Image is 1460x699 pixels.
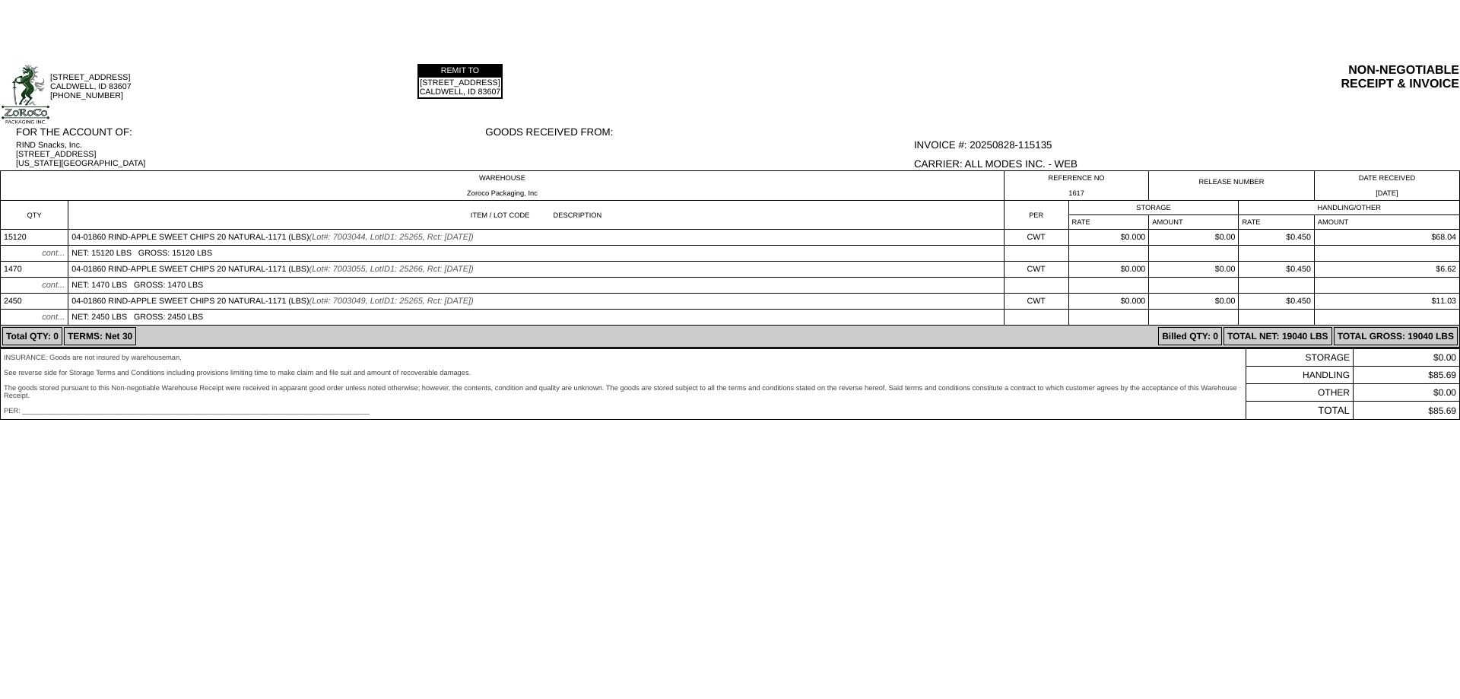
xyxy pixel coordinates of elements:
[1246,367,1354,384] td: HANDLING
[485,126,912,138] div: GOODS RECEIVED FROM:
[16,126,484,138] div: FOR THE ACCOUNT OF:
[1314,294,1459,310] td: $11.03
[42,281,65,290] span: cont...
[1353,367,1459,384] td: $85.69
[1004,171,1148,201] td: REFERENCE NO 1617
[1004,294,1068,310] td: CWT
[68,278,1005,294] td: NET: 1470 LBS GROSS: 1470 LBS
[64,327,136,345] td: TERMS: Net 30
[914,158,1459,170] div: CARRIER: ALL MODES INC. - WEB
[857,64,1459,91] div: NON-NEGOTIABLE RECEIPT & INVOICE
[1334,327,1458,345] td: TOTAL GROSS: 19040 LBS
[1224,327,1332,345] td: TOTAL NET: 19040 LBS
[309,297,474,306] span: (Lot#: 7003049, LotID1: 25265, Rct: [DATE])
[42,249,65,258] span: cont...
[1158,327,1222,345] td: Billed QTY: 0
[16,141,484,168] div: RIND Snacks, Inc. [STREET_ADDRESS] [US_STATE][GEOGRAPHIC_DATA]
[1246,349,1354,367] td: STORAGE
[68,246,1005,262] td: NET: 15120 LBS GROSS: 15120 LBS
[1,230,68,246] td: 15120
[1314,230,1459,246] td: $68.04
[309,265,474,274] span: (Lot#: 7003055, LotID1: 25266, Rct: [DATE])
[1353,402,1459,420] td: $85.69
[1353,349,1459,367] td: $0.00
[2,327,62,345] td: Total QTY: 0
[1,294,68,310] td: 2450
[68,310,1005,326] td: NET: 2450 LBS GROSS: 2450 LBS
[1239,294,1314,310] td: $0.450
[1068,230,1149,246] td: $0.000
[1068,294,1149,310] td: $0.000
[1239,262,1314,278] td: $0.450
[1149,262,1239,278] td: $0.00
[1149,294,1239,310] td: $0.00
[68,201,1005,230] td: ITEM / LOT CODE DESCRIPTION
[1004,201,1068,230] td: PER
[1068,201,1239,215] td: STORAGE
[1314,171,1459,201] td: DATE RECEIVED [DATE]
[1246,384,1354,402] td: OTHER
[419,65,502,76] td: REMIT TO
[1239,230,1314,246] td: $0.450
[1149,215,1239,230] td: AMOUNT
[1,64,50,125] img: logoSmallFull.jpg
[1149,171,1315,201] td: RELEASE NUMBER
[1068,215,1149,230] td: RATE
[309,233,474,242] span: (Lot#: 7003044, LotID1: 25265, Rct: [DATE])
[1314,215,1459,230] td: AMOUNT
[1,171,1005,201] td: WAREHOUSE Zoroco Packaging, Inc
[1353,384,1459,402] td: $0.00
[1068,262,1149,278] td: $0.000
[68,294,1005,310] td: 04-01860 RIND-APPLE SWEET CHIPS 20 NATURAL-1171 (LBS)
[1149,230,1239,246] td: $0.00
[1,201,68,230] td: QTY
[4,354,1243,415] div: INSURANCE: Goods are not insured by warehouseman. See reverse side for Storage Terms and Conditio...
[1246,402,1354,420] td: TOTAL
[1004,262,1068,278] td: CWT
[914,139,1459,151] div: INVOICE #: 20250828-115135
[68,262,1005,278] td: 04-01860 RIND-APPLE SWEET CHIPS 20 NATURAL-1171 (LBS)
[1314,262,1459,278] td: $6.62
[1239,215,1314,230] td: RATE
[68,230,1005,246] td: 04-01860 RIND-APPLE SWEET CHIPS 20 NATURAL-1171 (LBS)
[42,313,65,322] span: cont...
[1239,201,1460,215] td: HANDLING/OTHER
[1,262,68,278] td: 1470
[1004,230,1068,246] td: CWT
[419,78,502,97] td: [STREET_ADDRESS] CALDWELL, ID 83607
